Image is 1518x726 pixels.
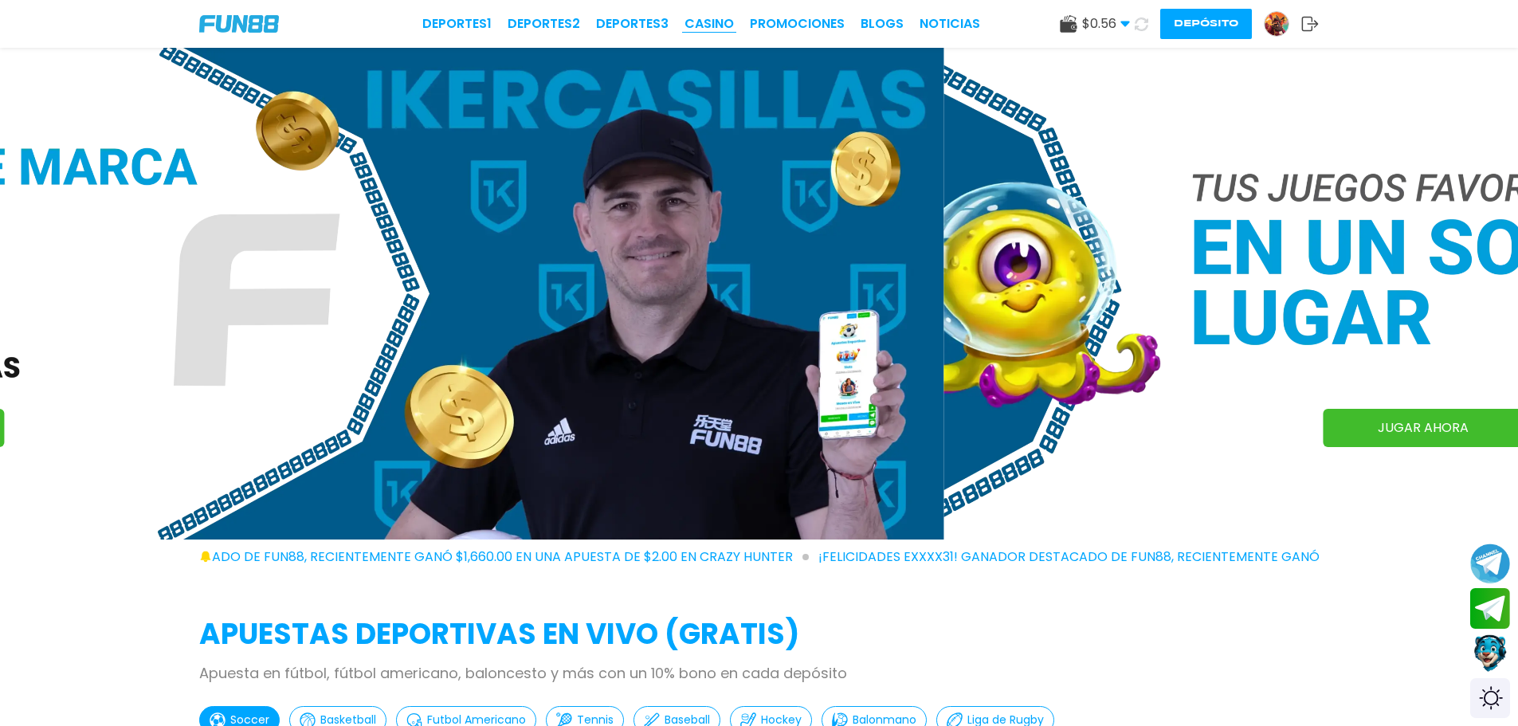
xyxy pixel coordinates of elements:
[199,662,1319,684] p: Apuesta en fútbol, fútbol americano, baloncesto y más con un 10% bono en cada depósito
[920,14,980,33] a: NOTICIAS
[199,613,1319,656] h2: APUESTAS DEPORTIVAS EN VIVO (gratis)
[199,15,279,33] img: Company Logo
[750,14,845,33] a: Promociones
[1265,12,1289,36] img: Avatar
[1470,588,1510,630] button: Join telegram
[1264,11,1301,37] a: Avatar
[684,14,734,33] a: CASINO
[596,14,669,33] a: Deportes3
[1160,9,1252,39] button: Depósito
[508,14,580,33] a: Deportes2
[422,14,492,33] a: Deportes1
[861,14,904,33] a: BLOGS
[1470,633,1510,674] button: Contact customer service
[1082,14,1130,33] span: $ 0.56
[1470,678,1510,718] div: Switch theme
[1470,543,1510,584] button: Join telegram channel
